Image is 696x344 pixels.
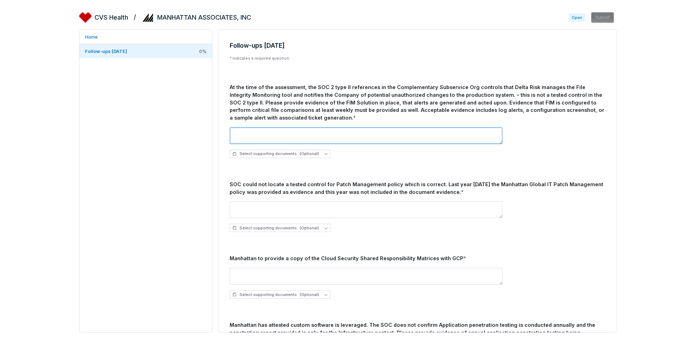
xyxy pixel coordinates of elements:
h2: / [134,11,136,22]
p: * indicates a required question [230,56,605,61]
span: (Optional) [300,225,319,231]
h2: MANHATTAN ASSOCIATES, INC [157,13,251,22]
span: Open [569,13,585,22]
a: Home [79,30,212,44]
a: Follow-ups [DATE]0% [79,44,212,58]
span: 0 % [199,48,207,54]
span: Select supporting documents [232,292,319,297]
h2: CVS Health [95,13,128,22]
div: Manhattan has attested custom software is leveraged. The SOC does not confirm Application penetra... [230,321,605,344]
span: (Optional) [300,292,319,297]
span: Select supporting documents [232,225,319,231]
h3: Follow-ups [DATE] [230,41,605,50]
div: At the time of the assessment, the SOC 2 type II references in the Complementary Subservice Org c... [230,83,605,122]
span: Follow-ups [DATE] [85,48,127,54]
span: Select supporting documents [232,151,319,156]
span: (Optional) [300,151,319,156]
div: SOC could not locate a tested control for Patch Management policy which is correct. Last year [DA... [230,181,605,196]
div: Manhattan to provide a copy of the Cloud Security Shared Responsibility Matrices with GCP [230,255,605,262]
